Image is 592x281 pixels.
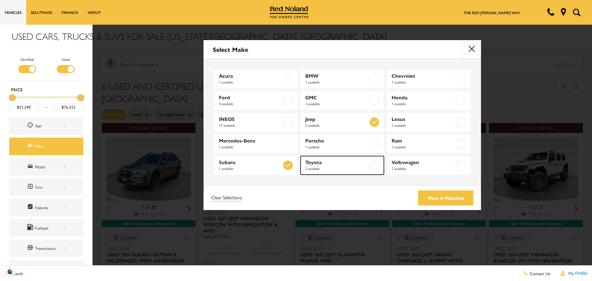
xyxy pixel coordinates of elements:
span: Jeep [305,116,368,122]
span: Porsche [305,138,368,144]
span: 2 available [392,144,454,150]
a: Ram2 available [387,134,470,153]
div: FeaturesFeatures [9,199,83,216]
a: Chevrolet1 available [387,70,470,88]
span: 1 available [392,165,454,171]
span: Honda [392,94,454,101]
a: Porsche1 available [301,134,384,153]
span: Features [27,204,35,212]
div: TransmissionTransmission [9,240,83,257]
div: Fueltype [35,225,66,231]
a: GMC2 available [301,91,384,110]
a: Ford4 available [214,91,298,110]
span: 1 available [392,101,454,107]
span: 2 available [305,101,368,107]
a: Red Noland Pre-Owned [270,8,309,14]
a: INEOS17 available [214,113,298,131]
span: 2 available [305,165,368,171]
span: Mercedes-Benz [219,138,282,144]
img: Opt-Out Icon [3,268,17,275]
span: Volkswagen [392,159,454,165]
span: Ram [392,138,454,144]
span: 2 available [392,122,454,128]
a: Acura1 available [214,70,298,88]
h5: Price [11,87,82,92]
div: MakeMake [9,138,83,155]
button: close [462,40,481,59]
a: Honda1 available [387,91,470,110]
span: Toyota [305,159,368,165]
div: YearYear [9,117,83,134]
span: 1 available [219,165,282,171]
span: Subaru [219,159,282,165]
section: Click to Open Cookie Consent Modal [3,268,17,275]
div: Model [35,163,66,170]
span: BMW [305,73,368,79]
div: Make [35,143,66,150]
span: Transmission [27,244,35,252]
div: ModelModel [9,158,83,176]
a: Lexus2 available [387,113,470,131]
div: Minimum Price [9,94,15,101]
div: Filter by Vehicle Type [8,56,85,81]
span: Year [27,122,35,130]
a: BMW1 available [301,70,384,88]
div: Features [35,204,66,211]
span: 1 available [305,144,368,150]
a: Subaru1 available [214,156,298,175]
a: View 6 Matches [418,190,473,205]
input: Maximum [54,103,84,111]
div: Price [9,92,84,111]
span: My Profile [566,271,587,276]
div: Maximum Price [77,94,84,101]
a: Clear Selections [211,194,242,202]
button: Open user profile menu [555,266,592,281]
span: Fueltype [27,224,35,232]
div: MileageMileage [9,260,83,277]
span: 1 available [305,79,368,85]
span: 1 available [219,144,282,150]
span: INEOS [219,116,282,122]
input: Minimum [9,103,39,111]
span: 4 available [219,101,282,107]
span: Mileage [27,265,35,273]
span: Lexus [392,116,454,122]
a: The Red [PERSON_NAME] Way [464,10,520,15]
span: Acura [219,73,282,79]
span: GMC [305,94,368,101]
span: 1 available [219,79,282,85]
span: 5 available [305,122,368,128]
span: Model [27,163,35,171]
a: Mercedes-Benz1 available [214,134,298,153]
div: TrimTrim [9,179,83,196]
span: Chevrolet [392,73,454,79]
button: Open the search field [570,0,583,24]
div: FueltypeFueltype [9,219,83,237]
label: Certified [20,56,34,62]
span: Make [27,142,35,150]
a: Volkswagen1 available [387,156,470,175]
span: Contact Us [528,270,550,276]
span: Ford [219,94,282,101]
h2: Select Make [213,46,248,53]
span: 17 available [219,122,282,128]
img: Red Noland Pre-Owned [270,6,309,19]
span: 1 available [392,79,454,85]
a: Toyota2 available [301,156,384,175]
div: Trim [35,184,66,191]
div: Year [35,122,66,129]
div: Transmission [35,245,66,252]
label: Used [62,56,70,62]
a: Jeep5 available [301,113,384,131]
span: Trim [27,183,35,191]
